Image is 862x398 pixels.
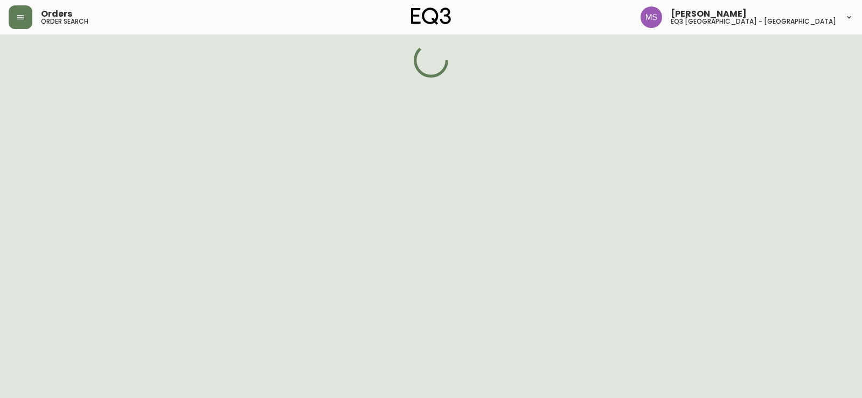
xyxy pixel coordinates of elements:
[671,18,836,25] h5: eq3 [GEOGRAPHIC_DATA] - [GEOGRAPHIC_DATA]
[641,6,662,28] img: 1b6e43211f6f3cc0b0729c9049b8e7af
[671,10,747,18] span: [PERSON_NAME]
[41,18,88,25] h5: order search
[41,10,72,18] span: Orders
[411,8,451,25] img: logo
